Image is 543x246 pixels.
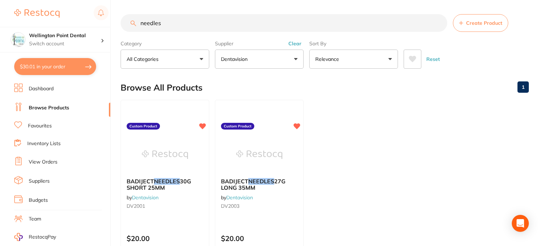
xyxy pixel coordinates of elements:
[29,216,41,223] a: Team
[121,83,203,93] h2: Browse All Products
[27,140,61,147] a: Inventory Lists
[121,14,447,32] input: Search Products
[29,85,54,92] a: Dashboard
[29,197,48,204] a: Budgets
[221,203,239,209] span: DV2003
[14,58,96,75] button: $30.01 in your order
[466,20,502,26] span: Create Product
[221,178,298,191] b: BADIJECT NEEDLES 27G LONG 35MM
[142,137,188,172] img: BADIJECT NEEDLES 30G SHORT 25MM
[29,234,56,241] span: RestocqPay
[127,178,154,185] span: BADIJECT
[453,14,508,32] button: Create Product
[29,40,101,47] p: Switch account
[28,122,52,130] a: Favourites
[132,194,159,201] a: Dentavision
[127,56,161,63] p: All Categories
[221,178,286,191] span: 27G LONG 35MM
[127,203,145,209] span: DV2001
[309,40,398,47] label: Sort By
[512,215,529,232] div: Open Intercom Messenger
[121,50,209,69] button: All Categories
[127,194,159,201] span: by
[127,123,160,130] label: Custom Product
[127,178,203,191] b: BADIJECT NEEDLES 30G SHORT 25MM
[121,40,209,47] label: Category
[215,50,304,69] button: Dentavision
[221,234,298,242] p: $20.00
[309,50,398,69] button: Relevance
[517,80,529,94] a: 1
[221,56,250,63] p: Dentavision
[226,194,253,201] a: Dentavision
[248,178,274,185] em: NEEDLES
[236,137,282,172] img: BADIJECT NEEDLES 27G LONG 35MM
[14,5,60,22] a: Restocq Logo
[29,178,50,185] a: Suppliers
[11,33,25,47] img: Wellington Point Dental
[29,159,57,166] a: View Orders
[127,178,191,191] span: 30G SHORT 25MM
[14,233,23,241] img: RestocqPay
[424,50,442,69] button: Reset
[315,56,342,63] p: Relevance
[127,234,203,242] p: $20.00
[221,194,253,201] span: by
[221,178,248,185] span: BADIJECT
[29,32,101,39] h4: Wellington Point Dental
[14,9,60,18] img: Restocq Logo
[286,40,304,47] button: Clear
[29,104,69,111] a: Browse Products
[221,123,254,130] label: Custom Product
[215,40,304,47] label: Supplier
[14,233,56,241] a: RestocqPay
[154,178,180,185] em: NEEDLES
